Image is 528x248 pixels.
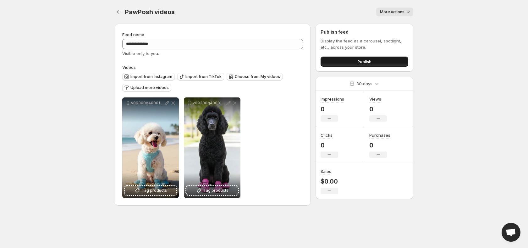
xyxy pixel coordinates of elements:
[321,132,333,138] h3: Clicks
[131,101,164,106] p: v09300g40001d35givfog65vnosnfvlg
[122,84,171,91] button: Upload more videos
[321,168,331,174] h3: Sales
[130,85,169,90] span: Upload more videos
[115,8,124,16] button: Settings
[142,187,167,194] span: Tag products
[125,8,175,16] span: PawPosh videos
[356,80,372,87] p: 30 days
[321,141,338,149] p: 0
[369,141,390,149] p: 0
[321,57,408,67] button: Publish
[227,73,283,80] button: Choose from My videos
[502,223,520,242] div: Open chat
[125,186,176,195] button: Tag products
[122,65,136,70] span: Videos
[235,74,280,79] span: Choose from My videos
[357,58,371,65] span: Publish
[321,38,408,50] p: Display the feed as a carousel, spotlight, etc., across your store.
[380,9,404,14] span: More actions
[122,73,175,80] button: Import from Instagram
[321,29,408,35] h2: Publish feed
[130,74,172,79] span: Import from Instagram
[376,8,413,16] button: More actions
[369,132,390,138] h3: Purchases
[321,105,344,113] p: 0
[186,186,238,195] button: Tag products
[203,187,228,194] span: Tag products
[193,101,225,106] p: v09300g40001d35gqbnog65l8sjd5uag
[369,96,381,102] h3: Views
[122,51,159,56] span: Visible only to you.
[184,97,240,198] div: v09300g40001d35gqbnog65l8sjd5uagTag products
[122,32,144,37] span: Feed name
[177,73,224,80] button: Import from TikTok
[122,97,179,198] div: v09300g40001d35givfog65vnosnfvlgTag products
[321,96,344,102] h3: Impressions
[369,105,387,113] p: 0
[185,74,222,79] span: Import from TikTok
[321,178,338,185] p: $0.00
